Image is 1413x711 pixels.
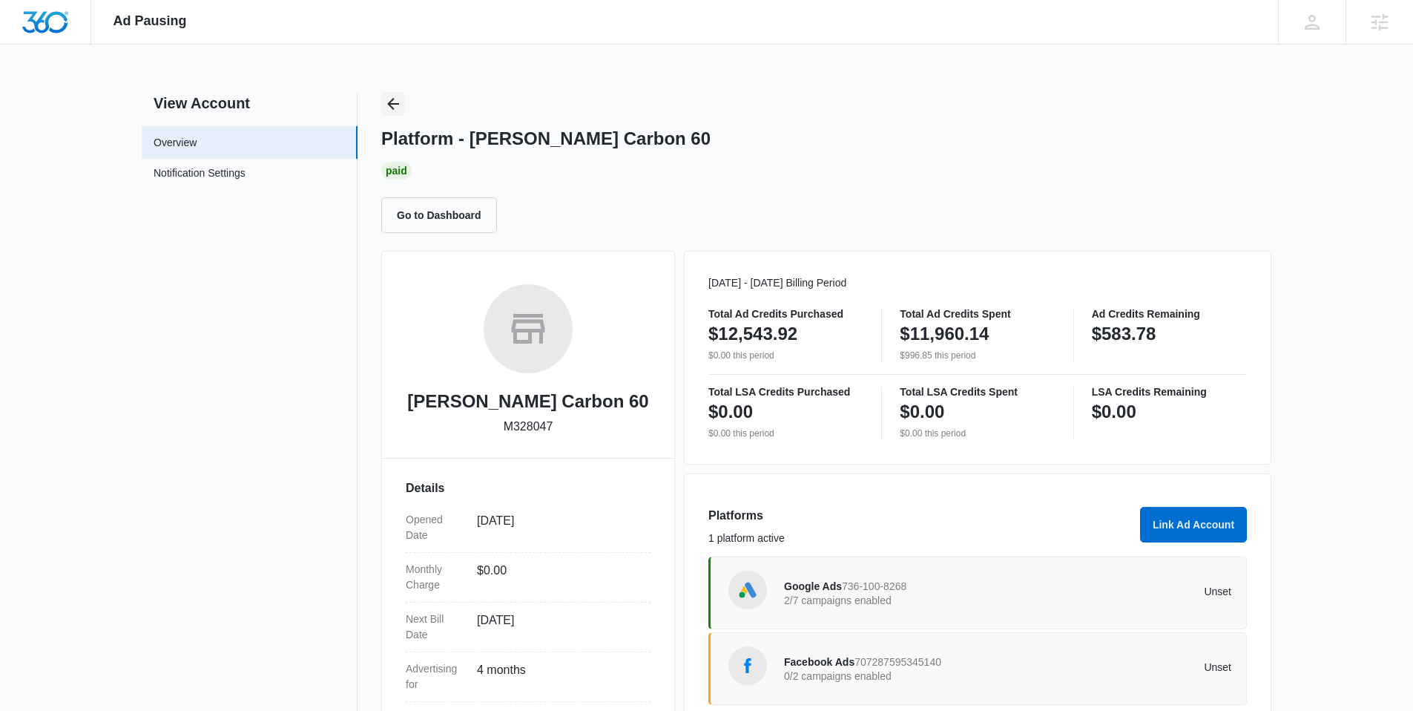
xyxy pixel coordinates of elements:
[737,579,759,601] img: Google Ads
[900,309,1055,319] p: Total Ad Credits Spent
[708,531,1131,546] p: 1 platform active
[407,388,648,415] h2: [PERSON_NAME] Carbon 60
[1092,400,1136,424] p: $0.00
[784,595,1008,606] p: 2/7 campaigns enabled
[477,661,639,692] dd: 4 months
[784,580,842,592] span: Google Ads
[784,656,854,668] span: Facebook Ads
[477,612,639,643] dd: [DATE]
[406,512,465,543] dt: Opened Date
[406,479,650,497] h3: Details
[406,562,465,593] dt: Monthly Charge
[406,503,650,553] div: Opened Date[DATE]
[854,656,941,668] span: 707287595345140
[708,309,863,319] p: Total Ad Credits Purchased
[406,661,465,692] dt: Advertising for
[406,652,650,702] div: Advertising for4 months
[900,349,1055,362] p: $996.85 this period
[900,400,944,424] p: $0.00
[900,387,1055,397] p: Total LSA Credits Spent
[381,197,497,233] button: Go to Dashboard
[381,162,412,180] div: Paid
[900,427,1055,440] p: $0.00 this period
[406,603,650,652] div: Next Bill Date[DATE]
[784,671,1008,681] p: 0/2 campaigns enabled
[504,418,553,436] p: M328047
[406,553,650,603] div: Monthly Charge$0.00
[1140,507,1247,543] button: Link Ad Account
[708,557,1247,629] a: Google AdsGoogle Ads736-100-82682/7 campaigns enabledUnset
[477,562,639,593] dd: $0.00
[708,427,863,440] p: $0.00 this period
[142,92,358,114] h2: View Account
[900,322,989,346] p: $11,960.14
[737,655,759,677] img: Facebook Ads
[1092,309,1247,319] p: Ad Credits Remaining
[708,275,1247,291] p: [DATE] - [DATE] Billing Period
[381,92,405,116] button: Back
[708,322,797,346] p: $12,543.92
[406,612,465,643] dt: Next Bill Date
[708,632,1247,705] a: Facebook AdsFacebook Ads7072875953451400/2 campaigns enabledUnset
[1008,662,1232,672] p: Unset
[1008,586,1232,597] p: Unset
[1092,322,1156,346] p: $583.78
[381,128,711,150] h1: Platform - [PERSON_NAME] Carbon 60
[477,512,639,543] dd: [DATE]
[708,507,1131,525] h3: Platforms
[154,166,246,185] a: Notification Settings
[708,400,753,424] p: $0.00
[154,135,197,151] a: Overview
[708,387,863,397] p: Total LSA Credits Purchased
[842,580,906,592] span: 736-100-8268
[381,209,506,221] a: Go to Dashboard
[1092,387,1247,397] p: LSA Credits Remaining
[708,349,863,362] p: $0.00 this period
[113,13,187,29] span: Ad Pausing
